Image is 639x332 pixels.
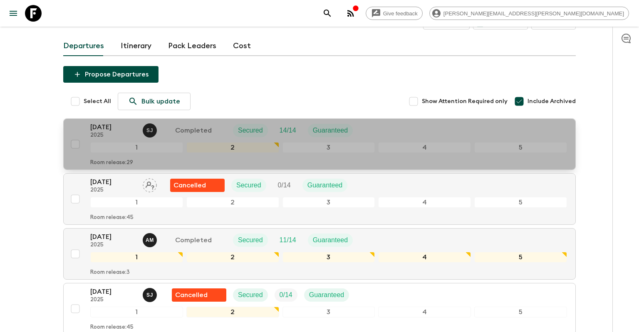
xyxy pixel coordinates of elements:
[238,235,263,245] p: Secured
[146,292,153,298] p: S J
[474,252,567,263] div: 5
[378,197,471,208] div: 4
[118,93,191,110] a: Bulk update
[90,269,130,276] p: Room release: 3
[63,173,576,225] button: [DATE]2025Assign pack leaderFlash Pack cancellationSecuredTrip FillGuaranteed12345Room release:45
[186,142,279,153] div: 2
[313,125,348,135] p: Guaranteed
[143,290,159,297] span: Sónia Justo
[280,290,292,300] p: 0 / 14
[282,252,375,263] div: 3
[275,234,301,247] div: Trip Fill
[90,287,136,297] p: [DATE]
[275,288,297,302] div: Trip Fill
[186,197,279,208] div: 2
[90,307,183,317] div: 1
[366,7,423,20] a: Give feedback
[121,36,151,56] a: Itinerary
[90,197,183,208] div: 1
[143,126,159,133] span: Sónia Justo
[186,307,279,317] div: 2
[528,97,576,106] span: Include Archived
[173,180,206,190] p: Cancelled
[378,307,471,317] div: 4
[282,307,375,317] div: 3
[63,228,576,280] button: [DATE]2025Ana Margarida MouraCompletedSecuredTrip FillGuaranteed12345Room release:3
[90,297,136,303] p: 2025
[175,290,208,300] p: Cancelled
[63,118,576,170] button: [DATE]2025Sónia JustoCompletedSecuredTrip FillGuaranteed12345Room release:29
[278,180,291,190] p: 0 / 14
[273,179,296,192] div: Trip Fill
[313,235,348,245] p: Guaranteed
[63,66,159,83] button: Propose Departures
[90,324,134,331] p: Room release: 45
[280,235,296,245] p: 11 / 14
[90,132,136,139] p: 2025
[90,177,136,187] p: [DATE]
[378,142,471,153] div: 4
[238,290,263,300] p: Secured
[170,179,225,192] div: Flash Pack cancellation
[238,125,263,135] p: Secured
[439,10,629,17] span: [PERSON_NAME][EMAIL_ADDRESS][PERSON_NAME][DOMAIN_NAME]
[90,232,136,242] p: [DATE]
[422,97,508,106] span: Show Attention Required only
[90,122,136,132] p: [DATE]
[233,288,268,302] div: Secured
[309,290,344,300] p: Guaranteed
[90,252,183,263] div: 1
[231,179,266,192] div: Secured
[307,180,343,190] p: Guaranteed
[175,235,212,245] p: Completed
[141,96,180,106] p: Bulk update
[90,160,133,166] p: Room release: 29
[143,181,157,187] span: Assign pack leader
[143,236,159,242] span: Ana Margarida Moura
[280,125,296,135] p: 14 / 14
[90,187,136,194] p: 2025
[275,124,301,137] div: Trip Fill
[474,142,567,153] div: 5
[5,5,22,22] button: menu
[90,142,183,153] div: 1
[90,242,136,248] p: 2025
[474,307,567,317] div: 5
[143,288,159,302] button: SJ
[282,197,375,208] div: 3
[319,5,336,22] button: search adventures
[175,125,212,135] p: Completed
[474,197,567,208] div: 5
[84,97,111,106] span: Select All
[379,10,422,17] span: Give feedback
[172,288,226,302] div: Flash Pack cancellation
[233,36,251,56] a: Cost
[233,124,268,137] div: Secured
[63,36,104,56] a: Departures
[90,214,134,221] p: Room release: 45
[233,234,268,247] div: Secured
[378,252,471,263] div: 4
[186,252,279,263] div: 2
[236,180,261,190] p: Secured
[282,142,375,153] div: 3
[429,7,629,20] div: [PERSON_NAME][EMAIL_ADDRESS][PERSON_NAME][DOMAIN_NAME]
[168,36,216,56] a: Pack Leaders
